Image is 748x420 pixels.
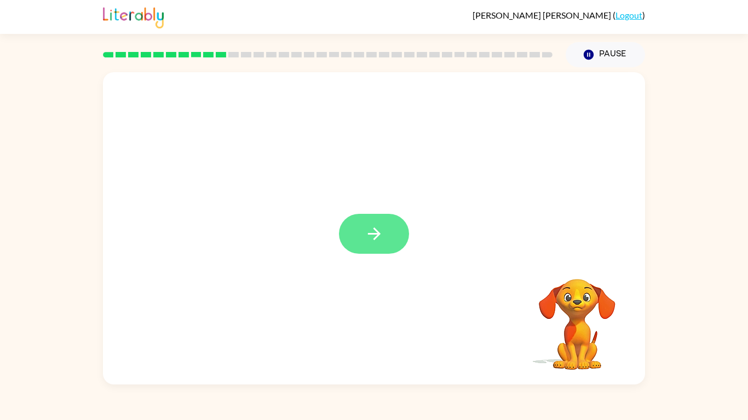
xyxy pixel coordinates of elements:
[473,10,645,20] div: ( )
[473,10,613,20] span: [PERSON_NAME] [PERSON_NAME]
[615,10,642,20] a: Logout
[522,262,632,371] video: Your browser must support playing .mp4 files to use Literably. Please try using another browser.
[103,4,164,28] img: Literably
[566,42,645,67] button: Pause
